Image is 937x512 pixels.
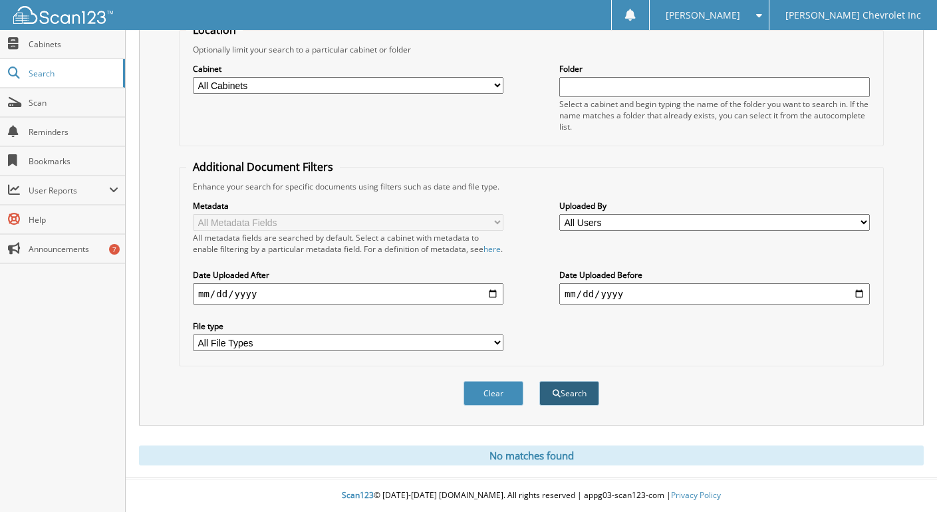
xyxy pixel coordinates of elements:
label: Folder [559,63,870,74]
div: Enhance your search for specific documents using filters such as date and file type. [186,181,876,192]
input: end [559,283,870,305]
label: Date Uploaded After [193,269,503,281]
div: Optionally limit your search to a particular cabinet or folder [186,44,876,55]
img: scan123-logo-white.svg [13,6,113,24]
div: All metadata fields are searched by default. Select a cabinet with metadata to enable filtering b... [193,232,503,255]
div: 7 [109,244,120,255]
a: here [483,243,501,255]
span: Announcements [29,243,118,255]
span: Scan [29,97,118,108]
span: Bookmarks [29,156,118,167]
button: Search [539,381,599,406]
iframe: Chat Widget [870,448,937,512]
a: Privacy Policy [671,489,721,501]
div: Select a cabinet and begin typing the name of the folder you want to search in. If the name match... [559,98,870,132]
span: User Reports [29,185,109,196]
div: © [DATE]-[DATE] [DOMAIN_NAME]. All rights reserved | appg03-scan123-com | [126,479,937,512]
span: Cabinets [29,39,118,50]
span: [PERSON_NAME] [666,11,740,19]
label: Uploaded By [559,200,870,211]
input: start [193,283,503,305]
span: [PERSON_NAME] Chevrolet Inc [785,11,921,19]
span: Scan123 [342,489,374,501]
label: Cabinet [193,63,503,74]
label: Date Uploaded Before [559,269,870,281]
label: File type [193,320,503,332]
span: Search [29,68,116,79]
label: Metadata [193,200,503,211]
div: No matches found [139,446,924,465]
button: Clear [464,381,523,406]
legend: Location [186,23,243,37]
span: Reminders [29,126,118,138]
legend: Additional Document Filters [186,160,340,174]
span: Help [29,214,118,225]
